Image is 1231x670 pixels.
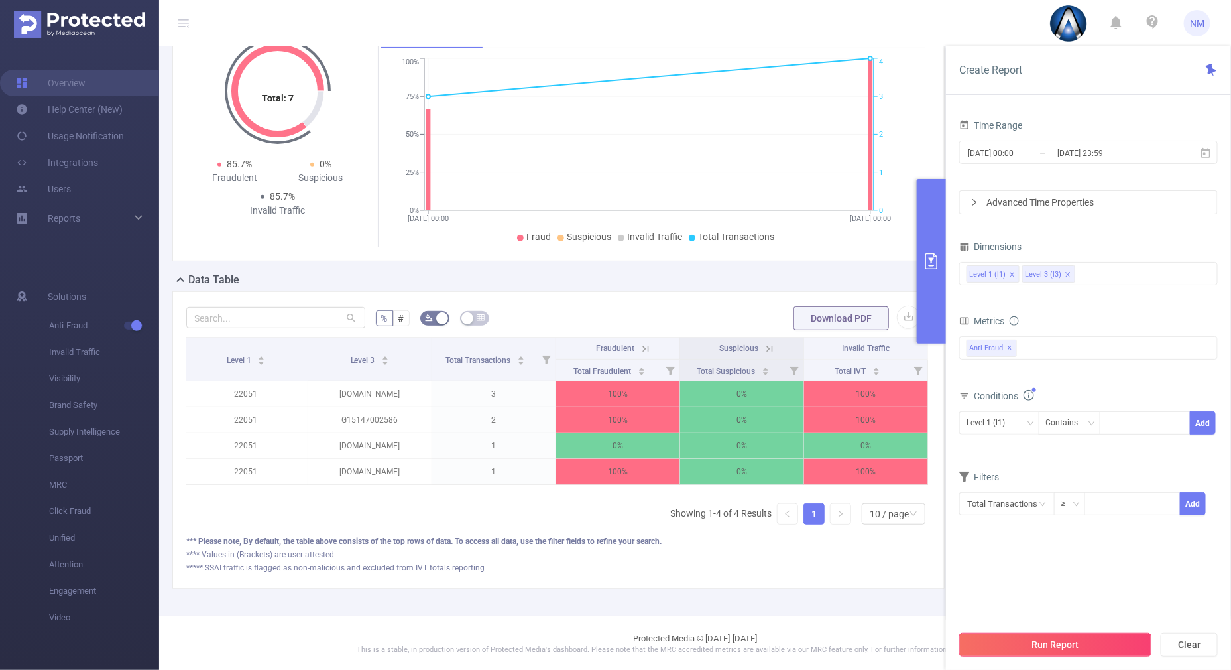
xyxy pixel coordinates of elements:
[1073,500,1081,509] i: icon: down
[842,344,890,353] span: Invalid Traffic
[870,504,909,524] div: 10 / page
[410,206,419,215] tspan: 0%
[960,191,1217,214] div: icon: rightAdvanced Time Properties
[402,58,419,67] tspan: 100%
[556,381,679,407] p: 100%
[969,266,1006,283] div: Level 1 (l1)
[697,367,758,376] span: Total Suspicious
[258,354,265,358] i: icon: caret-up
[1190,411,1216,435] button: Add
[446,356,513,365] span: Total Transactions
[556,407,679,433] p: 100%
[382,354,389,358] i: icon: caret-up
[186,535,931,547] div: *** Please note, By default, the table above consists of the top rows of data. To access all data...
[186,549,931,561] div: **** Values in (Brackets) are user attested
[803,503,825,525] li: 1
[909,360,927,381] i: Filter menu
[879,206,883,215] tspan: 0
[49,498,159,525] span: Click Fraud
[762,370,770,374] i: icon: caret-down
[967,340,1017,357] span: Anti-Fraud
[16,123,124,149] a: Usage Notification
[518,360,525,364] i: icon: caret-down
[661,360,679,381] i: Filter menu
[257,354,265,362] div: Sort
[406,131,419,139] tspan: 50%
[567,232,611,242] span: Suspicious
[638,366,646,373] div: Sort
[680,459,803,484] p: 0%
[308,407,432,433] p: G15147002586
[680,407,803,433] p: 0%
[970,198,978,206] i: icon: right
[879,131,883,139] tspan: 2
[49,604,159,631] span: Video
[719,344,758,353] span: Suspicious
[804,504,824,524] a: 1
[477,314,485,322] i: icon: table
[967,412,1014,434] div: Level 1 (l1)
[1061,493,1075,515] div: ≥
[432,381,556,407] p: 3
[784,510,791,518] i: icon: left
[670,503,772,525] li: Showing 1-4 of 4 Results
[1008,340,1013,356] span: ✕
[959,64,1022,76] span: Create Report
[49,312,159,339] span: Anti-Fraud
[872,370,880,374] i: icon: caret-down
[959,120,1022,131] span: Time Range
[785,360,803,381] i: Filter menu
[235,204,321,218] div: Invalid Traffic
[698,232,774,242] span: Total Transactions
[850,214,891,223] tspan: [DATE] 00:00
[627,232,682,242] span: Invalid Traffic
[638,366,645,369] i: icon: caret-up
[872,366,880,369] i: icon: caret-up
[517,354,525,362] div: Sort
[1065,271,1071,279] i: icon: close
[49,578,159,604] span: Engagement
[308,459,432,484] p: [DOMAIN_NAME]
[1088,419,1096,429] i: icon: down
[804,381,927,407] p: 100%
[227,356,253,365] span: Level 1
[556,459,679,484] p: 100%
[192,171,278,185] div: Fraudulent
[967,144,1074,162] input: Start date
[1025,266,1061,283] div: Level 3 (l3)
[320,159,331,169] span: 0%
[1027,419,1035,429] i: icon: down
[382,360,389,364] i: icon: caret-down
[351,356,377,365] span: Level 3
[835,367,868,376] span: Total IVT
[872,366,880,373] div: Sort
[804,407,927,433] p: 100%
[308,433,432,458] p: [DOMAIN_NAME]
[278,171,364,185] div: Suspicious
[432,433,556,458] p: 1
[184,381,308,407] p: 22051
[381,313,388,324] span: %
[804,433,927,458] p: 0%
[188,272,239,288] h2: Data Table
[959,633,1151,657] button: Run Report
[16,96,123,123] a: Help Center (New)
[258,360,265,364] i: icon: caret-down
[830,503,851,525] li: Next Page
[1022,265,1075,283] li: Level 3 (l3)
[1180,492,1206,515] button: Add
[804,459,927,484] p: 100%
[879,58,883,67] tspan: 4
[425,314,433,322] i: icon: bg-colors
[270,191,295,202] span: 85.7%
[48,205,80,232] a: Reports
[408,214,449,223] tspan: [DATE] 00:00
[680,381,803,407] p: 0%
[1161,633,1218,657] button: Clear
[573,367,633,376] span: Total Fraudulent
[526,232,551,242] span: Fraud
[762,366,770,369] i: icon: caret-up
[837,510,845,518] i: icon: right
[1056,144,1163,162] input: End date
[49,366,159,392] span: Visibility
